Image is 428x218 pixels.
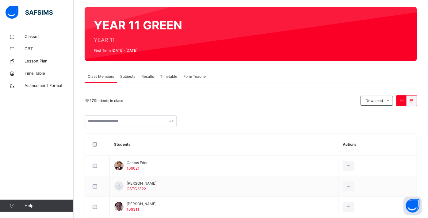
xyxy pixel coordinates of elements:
span: Form Teacher [183,74,207,79]
span: Results [141,74,154,79]
span: [PERSON_NAME] [127,201,156,207]
span: Caritas Edet [127,160,147,166]
span: Time Table [25,70,74,77]
span: Timetable [160,74,177,79]
span: Assessment Format [25,83,74,89]
span: Students in class [90,98,123,103]
span: CSTC2322 [127,186,146,191]
img: safsims [6,6,53,19]
span: 109021 [127,166,139,171]
span: Classes [25,34,74,40]
th: Students [110,133,338,156]
button: Open asap [403,197,422,215]
span: Help [25,203,73,209]
span: 109311 [127,207,139,212]
span: Lesson Plan [25,58,74,64]
span: Download [365,98,383,103]
span: Class Members [88,74,114,79]
th: Actions [338,133,417,156]
span: Subjects [120,74,135,79]
span: [PERSON_NAME] [127,181,156,186]
b: 17 [90,98,94,103]
span: CBT [25,46,74,52]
